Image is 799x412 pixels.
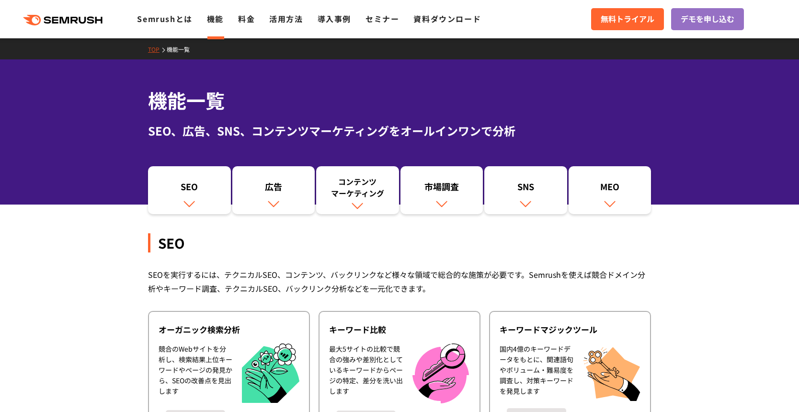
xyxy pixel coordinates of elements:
div: SNS [489,181,562,197]
div: コンテンツ マーケティング [321,176,394,199]
div: SEO [153,181,226,197]
a: 活用方法 [269,13,303,24]
span: 無料トライアル [601,13,654,25]
img: キーワード比較 [412,343,469,403]
a: 無料トライアル [591,8,664,30]
div: SEO [148,233,651,252]
div: キーワードマジックツール [500,324,640,335]
a: コンテンツマーケティング [316,166,399,214]
div: MEO [573,181,647,197]
a: TOP [148,45,167,53]
div: 広告 [237,181,310,197]
a: 料金 [238,13,255,24]
a: 資料ダウンロード [413,13,481,24]
h1: 機能一覧 [148,86,651,114]
a: 導入事例 [318,13,351,24]
a: セミナー [365,13,399,24]
div: SEOを実行するには、テクニカルSEO、コンテンツ、バックリンクなど様々な領域で総合的な施策が必要です。Semrushを使えば競合ドメイン分析やキーワード調査、テクニカルSEO、バックリンク分析... [148,268,651,296]
span: デモを申し込む [681,13,734,25]
a: MEO [569,166,651,214]
div: 競合のWebサイトを分析し、検索結果上位キーワードやページの発見から、SEOの改善点を見出します [159,343,232,403]
a: Semrushとは [137,13,192,24]
img: キーワードマジックツール [583,343,640,401]
a: デモを申し込む [671,8,744,30]
a: SEO [148,166,231,214]
div: 市場調査 [405,181,479,197]
a: 機能一覧 [167,45,197,53]
div: 国内4億のキーワードデータをもとに、関連語句やボリューム・難易度を調査し、対策キーワードを発見します [500,343,573,401]
a: SNS [484,166,567,214]
img: オーガニック検索分析 [242,343,299,403]
a: 機能 [207,13,224,24]
div: オーガニック検索分析 [159,324,299,335]
div: キーワード比較 [329,324,470,335]
a: 市場調査 [400,166,483,214]
div: SEO、広告、SNS、コンテンツマーケティングをオールインワンで分析 [148,122,651,139]
div: 最大5サイトの比較で競合の強みや差別化としているキーワードからページの特定、差分を洗い出します [329,343,403,403]
a: 広告 [232,166,315,214]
